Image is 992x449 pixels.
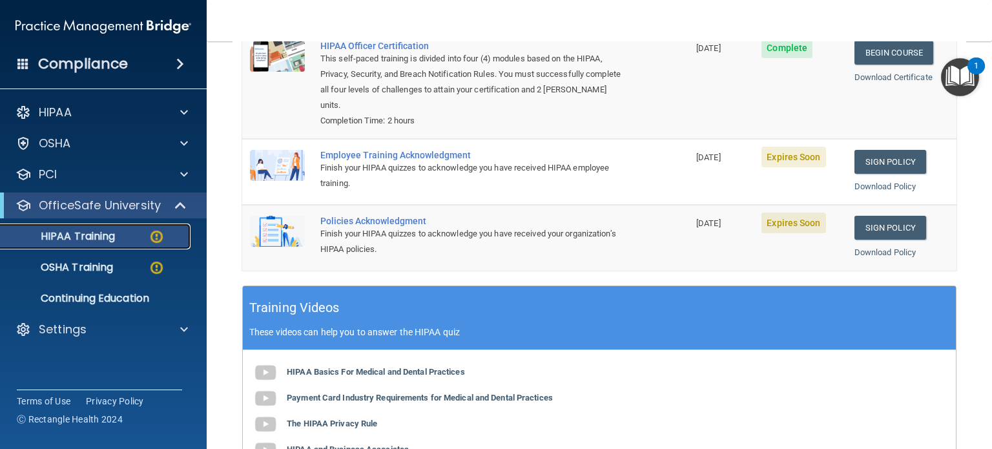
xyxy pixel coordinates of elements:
[86,395,144,408] a: Privacy Policy
[761,213,825,233] span: Expires Soon
[941,58,979,96] button: Open Resource Center, 1 new notification
[696,152,721,162] span: [DATE]
[15,136,188,151] a: OSHA
[15,167,188,182] a: PCI
[15,105,188,120] a: HIPAA
[854,150,926,174] a: Sign Policy
[17,413,123,426] span: Ⓒ Rectangle Health 2024
[39,322,87,337] p: Settings
[974,66,978,83] div: 1
[320,41,624,51] a: HIPAA Officer Certification
[287,393,553,402] b: Payment Card Industry Requirements for Medical and Dental Practices
[854,247,916,257] a: Download Policy
[854,182,916,191] a: Download Policy
[249,297,340,319] h5: Training Videos
[39,198,161,213] p: OfficeSafe University
[39,136,71,151] p: OSHA
[320,160,624,191] div: Finish your HIPAA quizzes to acknowledge you have received HIPAA employee training.
[15,322,188,337] a: Settings
[17,395,70,408] a: Terms of Use
[696,43,721,53] span: [DATE]
[854,72,933,82] a: Download Certificate
[15,14,191,39] img: PMB logo
[149,229,165,245] img: warning-circle.0cc9ac19.png
[8,261,113,274] p: OSHA Training
[8,230,115,243] p: HIPAA Training
[8,292,185,305] p: Continuing Education
[696,218,721,228] span: [DATE]
[320,150,624,160] div: Employee Training Acknowledgment
[39,105,72,120] p: HIPAA
[320,113,624,129] div: Completion Time: 2 hours
[769,358,976,409] iframe: Drift Widget Chat Controller
[253,386,278,412] img: gray_youtube_icon.38fcd6cc.png
[320,51,624,113] div: This self-paced training is divided into four (4) modules based on the HIPAA, Privacy, Security, ...
[761,37,812,58] span: Complete
[253,360,278,386] img: gray_youtube_icon.38fcd6cc.png
[287,367,465,377] b: HIPAA Basics For Medical and Dental Practices
[38,55,128,73] h4: Compliance
[287,419,377,428] b: The HIPAA Privacy Rule
[854,41,933,65] a: Begin Course
[253,412,278,437] img: gray_youtube_icon.38fcd6cc.png
[854,216,926,240] a: Sign Policy
[249,327,949,337] p: These videos can help you to answer the HIPAA quiz
[15,198,187,213] a: OfficeSafe University
[320,226,624,257] div: Finish your HIPAA quizzes to acknowledge you have received your organization’s HIPAA policies.
[39,167,57,182] p: PCI
[761,147,825,167] span: Expires Soon
[149,260,165,276] img: warning-circle.0cc9ac19.png
[320,216,624,226] div: Policies Acknowledgment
